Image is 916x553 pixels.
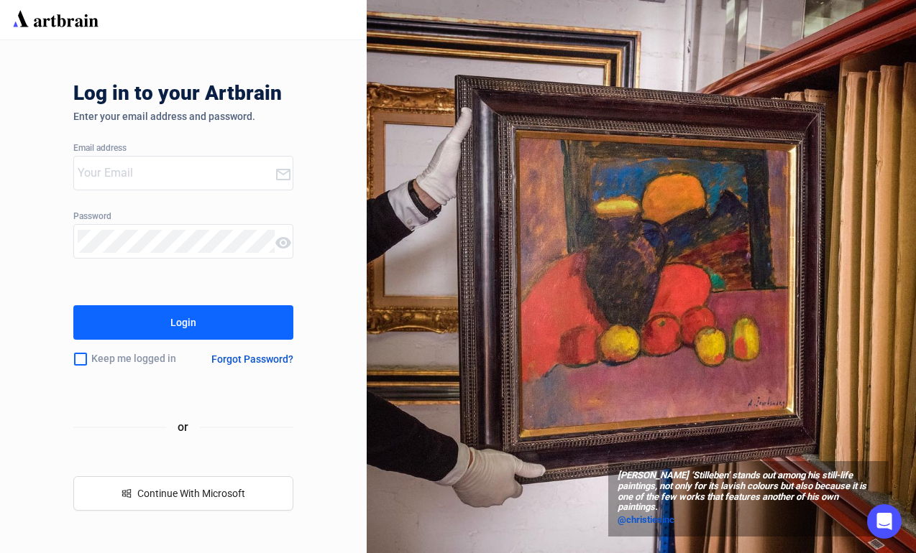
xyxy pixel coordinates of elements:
span: @christiesinc [618,514,674,525]
button: windowsContinue With Microsoft [73,476,293,511]
div: Login [170,311,196,334]
div: Email address [73,144,293,154]
button: Login [73,305,293,340]
span: Continue With Microsoft [137,488,245,499]
div: Forgot Password? [211,353,293,365]
div: Open Intercom Messenger [867,504,902,539]
span: or [166,418,200,436]
div: Password [73,212,293,222]
span: windows [122,488,132,498]
span: [PERSON_NAME] ‘Stilleben’ stands out among his still-life paintings, not only for its lavish colo... [618,470,879,513]
div: Log in to your Artbrain [73,82,505,111]
div: Enter your email address and password. [73,111,293,122]
a: @christiesinc [618,513,879,527]
input: Your Email [78,162,275,185]
div: Keep me logged in [73,344,194,374]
